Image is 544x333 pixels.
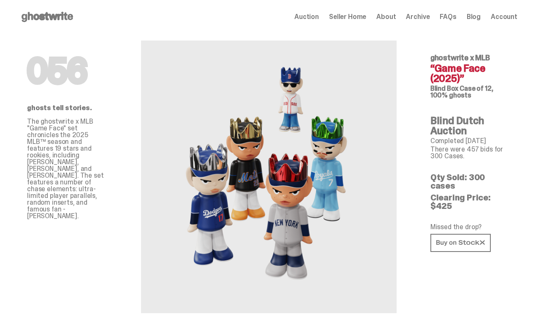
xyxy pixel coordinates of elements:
a: Account [491,14,517,20]
h4: Blind Dutch Auction [430,116,511,136]
span: Case of 12, 100% ghosts [430,84,493,100]
a: Archive [406,14,430,20]
a: FAQs [440,14,456,20]
a: Auction [294,14,319,20]
img: MLB&ldquo;Game Face (2025)&rdquo; [176,61,362,293]
h4: “Game Face (2025)” [430,63,511,84]
p: Qty Sold: 300 cases [430,173,511,190]
p: Completed [DATE] [430,138,511,144]
a: Blog [467,14,481,20]
a: About [376,14,396,20]
p: Missed the drop? [430,224,511,230]
p: There were 457 bids for 300 Cases. [430,146,511,160]
p: Clearing Price: $425 [430,193,511,210]
a: Seller Home [329,14,366,20]
p: The ghostwrite x MLB "Game Face" set chronicles the 2025 MLB™ season and features 19 stars and ro... [27,118,107,219]
h1: 056 [27,54,107,88]
span: Blind Box [430,84,459,93]
p: ghosts tell stories. [27,105,107,111]
span: ghostwrite x MLB [430,53,490,63]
